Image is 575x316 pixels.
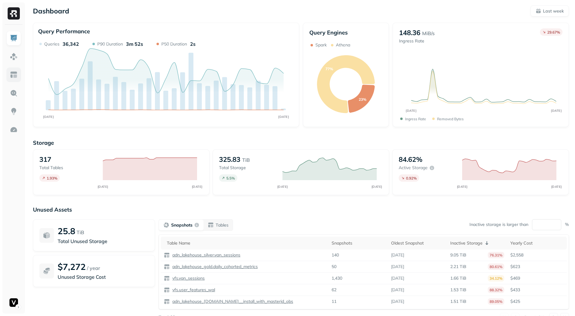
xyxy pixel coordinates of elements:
p: TiB [77,229,84,236]
p: $623 [510,264,564,270]
p: $469 [510,275,564,281]
p: $2,558 [510,252,564,258]
div: Yearly Cost [510,240,564,246]
a: adn_lakehouse_silver.van_sessions [170,252,240,258]
p: 76.31% [488,252,504,258]
img: table [164,252,170,258]
img: table [164,287,170,293]
p: MiB/s [422,30,435,37]
tspan: [DATE] [43,115,54,118]
p: 62 [332,287,336,293]
p: Last week [543,8,564,14]
tspan: [DATE] [371,185,382,189]
button: Last week [530,5,569,16]
p: Spark [315,42,327,48]
p: 80.61% [488,263,504,270]
p: 2s [190,41,196,47]
p: Query Performance [38,28,90,35]
p: Ingress Rate [399,38,435,44]
img: table [164,264,170,270]
p: Dashboard [33,7,69,15]
p: Active storage [399,165,428,171]
p: Tables [216,222,228,228]
p: P90 Duration [97,41,123,47]
p: [DATE] [391,275,404,281]
tspan: [DATE] [278,115,289,118]
img: table [164,299,170,305]
img: Query Explorer [10,89,18,97]
p: Ingress Rate [405,117,426,121]
p: 317 [39,155,51,164]
p: 1.66 TiB [450,275,466,281]
p: [DATE] [391,287,404,293]
p: 89.05% [488,298,504,305]
a: vfs.user_features_wal [170,287,215,293]
a: adn_lakehouse_gold.daily_cohorted_metrics [170,264,258,270]
tspan: [DATE] [406,109,417,112]
p: Inactive Storage [450,240,483,246]
tspan: [DATE] [551,109,562,112]
p: vfs.user_features_wal [171,287,215,293]
p: adn_lakehouse_silver.van_sessions [171,252,240,258]
p: 50 [332,264,336,270]
p: Queries [44,41,59,47]
p: 2.21 TiB [450,264,466,270]
p: Athena [336,42,350,48]
img: Dashboard [10,34,18,42]
p: / year [87,264,100,272]
p: Storage [33,139,569,146]
p: Total Unused Storage [58,238,149,245]
p: $7,272 [58,261,86,272]
img: table [164,275,170,281]
p: Removed bytes [437,117,464,121]
img: Assets [10,53,18,60]
p: 140 [332,252,339,258]
p: 5.5 % [226,176,235,180]
img: Ryft [8,7,20,20]
p: [DATE] [391,299,404,304]
p: Unused Storage Cost [58,273,149,281]
tspan: [DATE] [97,185,108,189]
img: Insights [10,107,18,115]
tspan: [DATE] [551,185,562,189]
p: Unused Assets [33,206,569,213]
p: 3m 52s [126,41,143,47]
a: vfs.van_sessions [170,275,205,281]
p: Snapshots [171,222,192,228]
img: Optimization [10,126,18,134]
div: Table Name [167,240,325,246]
p: 1,430 [332,275,342,281]
p: 36,342 [63,41,79,47]
p: 34.12% [488,275,504,281]
p: 148.36 [399,28,420,37]
p: P50 Duration [161,41,187,47]
p: 84.62% [399,155,422,164]
a: adn_lakehouse_[DOMAIN_NAME]__install_with_masterid_obs [170,299,293,304]
p: $433 [510,287,564,293]
p: 1.51 TiB [450,299,466,304]
img: Voodoo [9,298,18,307]
p: % [565,222,569,227]
text: 77% [325,67,333,71]
p: TiB [242,156,250,164]
p: [DATE] [391,264,404,270]
p: 9.05 TiB [450,252,466,258]
div: Snapshots [332,240,385,246]
p: 325.83 [219,155,240,164]
p: vfs.van_sessions [171,275,205,281]
p: Total tables [39,165,97,171]
p: 1.93 % [47,176,57,180]
p: Query Engines [309,29,383,36]
p: 88.32% [488,287,504,293]
p: [DATE] [391,252,404,258]
p: 11 [332,299,336,304]
p: 25.8 [58,226,75,236]
text: 23% [359,97,366,102]
p: 1.53 TiB [450,287,466,293]
p: 0.92 % [406,176,417,180]
p: 29.67 % [547,30,560,35]
tspan: [DATE] [192,185,202,189]
p: adn_lakehouse_[DOMAIN_NAME]__install_with_masterid_obs [171,299,293,304]
p: Inactive storage is larger than [469,222,528,227]
div: Oldest Snapshot [391,240,444,246]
